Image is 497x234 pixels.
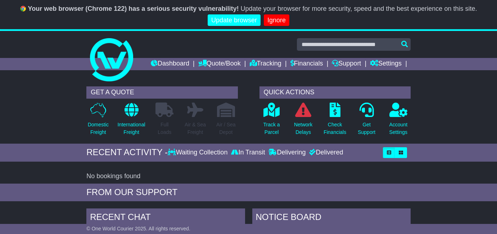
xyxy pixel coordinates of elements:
[263,102,280,140] a: Track aParcel
[358,121,375,136] p: Get Support
[117,102,145,140] a: InternationalFreight
[86,226,190,231] span: © One World Courier 2025. All rights reserved.
[155,121,173,136] p: Full Loads
[294,121,312,136] p: Network Delays
[208,14,261,26] a: Update browser
[86,86,238,99] div: GET A QUOTE
[86,172,411,180] div: No bookings found
[198,58,241,70] a: Quote/Book
[323,102,347,140] a: CheckFinancials
[185,121,206,136] p: Air & Sea Freight
[324,121,346,136] p: Check Financials
[229,149,267,157] div: In Transit
[290,58,323,70] a: Financials
[294,102,313,140] a: NetworkDelays
[87,102,109,140] a: DomesticFreight
[86,147,168,158] div: RECENT ACTIVITY -
[370,58,402,70] a: Settings
[389,102,408,140] a: AccountSettings
[389,121,407,136] p: Account Settings
[168,149,229,157] div: Waiting Collection
[240,5,477,12] span: Update your browser for more security, speed and the best experience on this site.
[28,5,239,12] b: Your web browser (Chrome 122) has a serious security vulnerability!
[250,58,281,70] a: Tracking
[252,208,411,228] div: NOTICE BOARD
[307,149,343,157] div: Delivered
[117,121,145,136] p: International Freight
[151,58,189,70] a: Dashboard
[216,121,236,136] p: Air / Sea Depot
[263,121,280,136] p: Track a Parcel
[86,187,411,198] div: FROM OUR SUPPORT
[88,121,109,136] p: Domestic Freight
[357,102,376,140] a: GetSupport
[86,208,245,228] div: RECENT CHAT
[264,14,289,26] a: Ignore
[259,86,411,99] div: QUICK ACTIONS
[332,58,361,70] a: Support
[267,149,307,157] div: Delivering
